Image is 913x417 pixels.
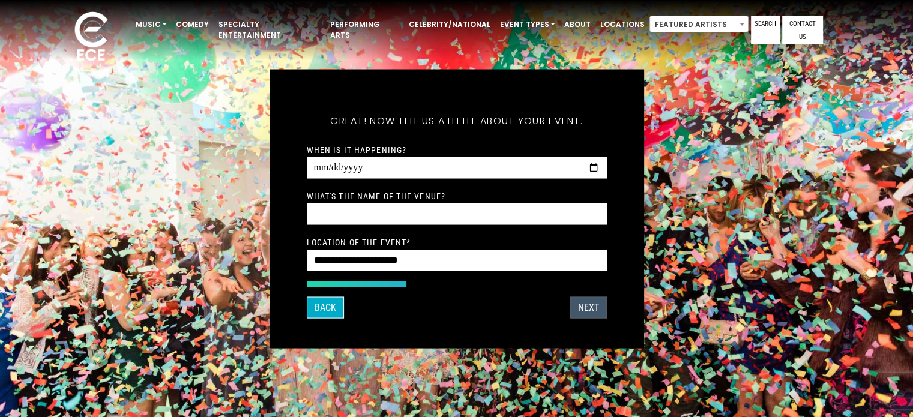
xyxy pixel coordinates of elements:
span: Featured Artists [649,16,749,32]
a: Celebrity/National [404,14,495,35]
a: Event Types [495,14,559,35]
a: Locations [595,14,649,35]
a: Contact Us [782,16,823,44]
a: About [559,14,595,35]
span: Featured Artists [650,16,748,33]
button: Next [570,296,607,318]
label: What's the name of the venue? [307,190,445,201]
a: Music [131,14,171,35]
img: ece_new_logo_whitev2-1.png [61,8,121,67]
h5: Great! Now tell us a little about your event. [307,99,607,142]
a: Search [751,16,780,44]
label: Location of the event [307,236,411,247]
button: Back [307,296,344,318]
a: Comedy [171,14,214,35]
a: Performing Arts [325,14,404,46]
a: Specialty Entertainment [214,14,325,46]
label: When is it happening? [307,144,407,155]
